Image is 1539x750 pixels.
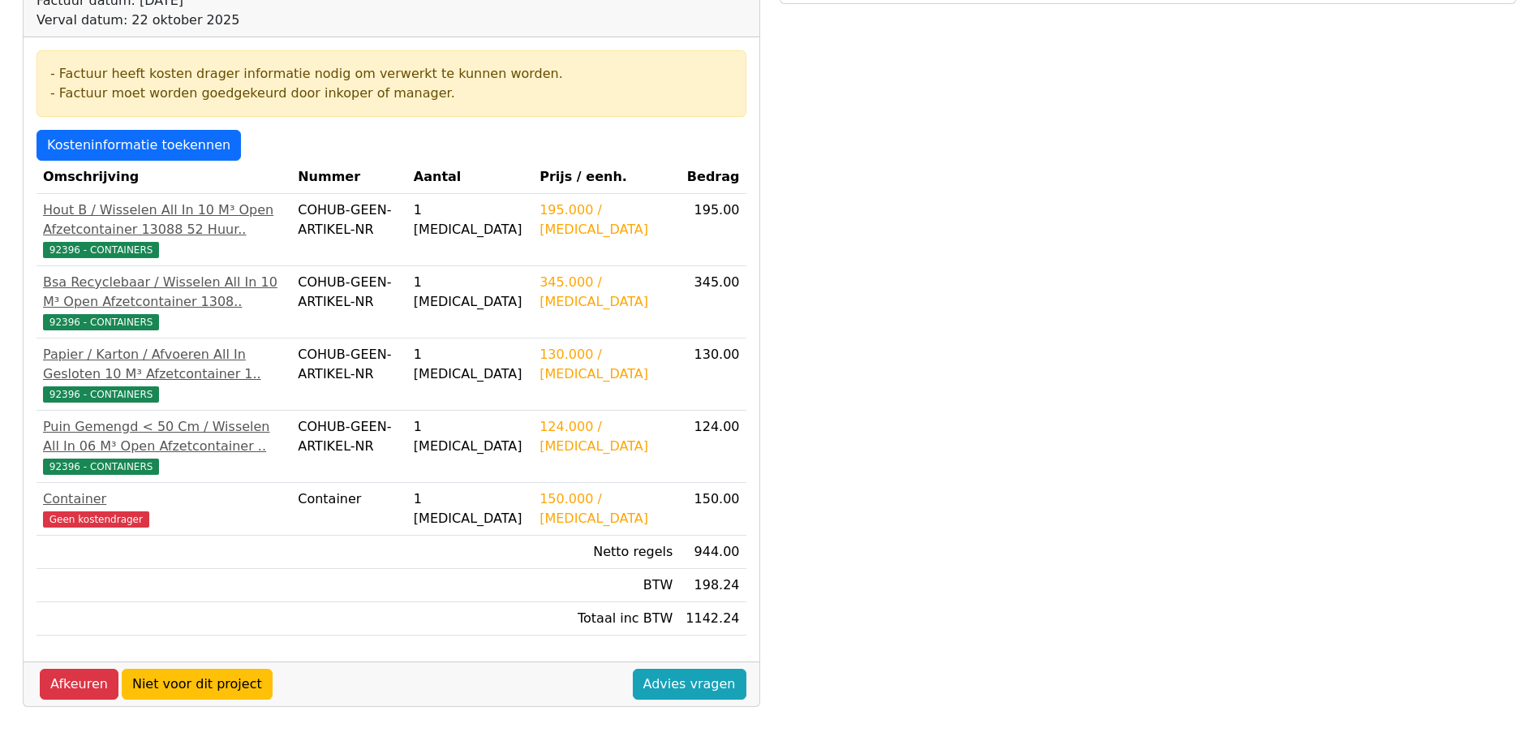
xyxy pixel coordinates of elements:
div: 345.000 / [MEDICAL_DATA] [540,273,673,312]
div: Puin Gemengd < 50 Cm / Wisselen All In 06 M³ Open Afzetcontainer .. [43,417,285,456]
div: - Factuur heeft kosten drager informatie nodig om verwerkt te kunnen worden. [50,64,733,84]
div: Hout B / Wisselen All In 10 M³ Open Afzetcontainer 13088 52 Huur.. [43,200,285,239]
div: - Factuur moet worden goedgekeurd door inkoper of manager. [50,84,733,103]
div: 124.000 / [MEDICAL_DATA] [540,417,673,456]
th: Aantal [407,161,533,194]
div: 1 [MEDICAL_DATA] [414,489,527,528]
div: 130.000 / [MEDICAL_DATA] [540,345,673,384]
th: Omschrijving [37,161,291,194]
div: 195.000 / [MEDICAL_DATA] [540,200,673,239]
a: Puin Gemengd < 50 Cm / Wisselen All In 06 M³ Open Afzetcontainer ..92396 - CONTAINERS [43,417,285,476]
div: Papier / Karton / Afvoeren All In Gesloten 10 M³ Afzetcontainer 1.. [43,345,285,384]
div: 1 [MEDICAL_DATA] [414,345,527,384]
td: 198.24 [679,569,746,602]
td: Totaal inc BTW [533,602,679,636]
th: Nummer [291,161,407,194]
td: COHUB-GEEN-ARTIKEL-NR [291,266,407,338]
td: Netto regels [533,536,679,569]
td: BTW [533,569,679,602]
div: Container [43,489,285,509]
a: Kosteninformatie toekennen [37,130,241,161]
span: 92396 - CONTAINERS [43,314,159,330]
div: 1 [MEDICAL_DATA] [414,273,527,312]
div: 1 [MEDICAL_DATA] [414,200,527,239]
a: Papier / Karton / Afvoeren All In Gesloten 10 M³ Afzetcontainer 1..92396 - CONTAINERS [43,345,285,403]
a: Afkeuren [40,669,118,700]
td: Container [291,483,407,536]
td: COHUB-GEEN-ARTIKEL-NR [291,338,407,411]
td: COHUB-GEEN-ARTIKEL-NR [291,411,407,483]
div: Bsa Recyclebaar / Wisselen All In 10 M³ Open Afzetcontainer 1308.. [43,273,285,312]
td: 195.00 [679,194,746,266]
td: 345.00 [679,266,746,338]
a: Advies vragen [633,669,746,700]
td: COHUB-GEEN-ARTIKEL-NR [291,194,407,266]
td: 1142.24 [679,602,746,636]
div: 150.000 / [MEDICAL_DATA] [540,489,673,528]
a: ContainerGeen kostendrager [43,489,285,528]
td: 130.00 [679,338,746,411]
td: 124.00 [679,411,746,483]
span: 92396 - CONTAINERS [43,242,159,258]
a: Bsa Recyclebaar / Wisselen All In 10 M³ Open Afzetcontainer 1308..92396 - CONTAINERS [43,273,285,331]
span: Geen kostendrager [43,511,149,528]
a: Hout B / Wisselen All In 10 M³ Open Afzetcontainer 13088 52 Huur..92396 - CONTAINERS [43,200,285,259]
div: Verval datum: 22 oktober 2025 [37,11,537,30]
span: 92396 - CONTAINERS [43,386,159,403]
th: Bedrag [679,161,746,194]
a: Niet voor dit project [122,669,273,700]
th: Prijs / eenh. [533,161,679,194]
td: 150.00 [679,483,746,536]
span: 92396 - CONTAINERS [43,459,159,475]
div: 1 [MEDICAL_DATA] [414,417,527,456]
td: 944.00 [679,536,746,569]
